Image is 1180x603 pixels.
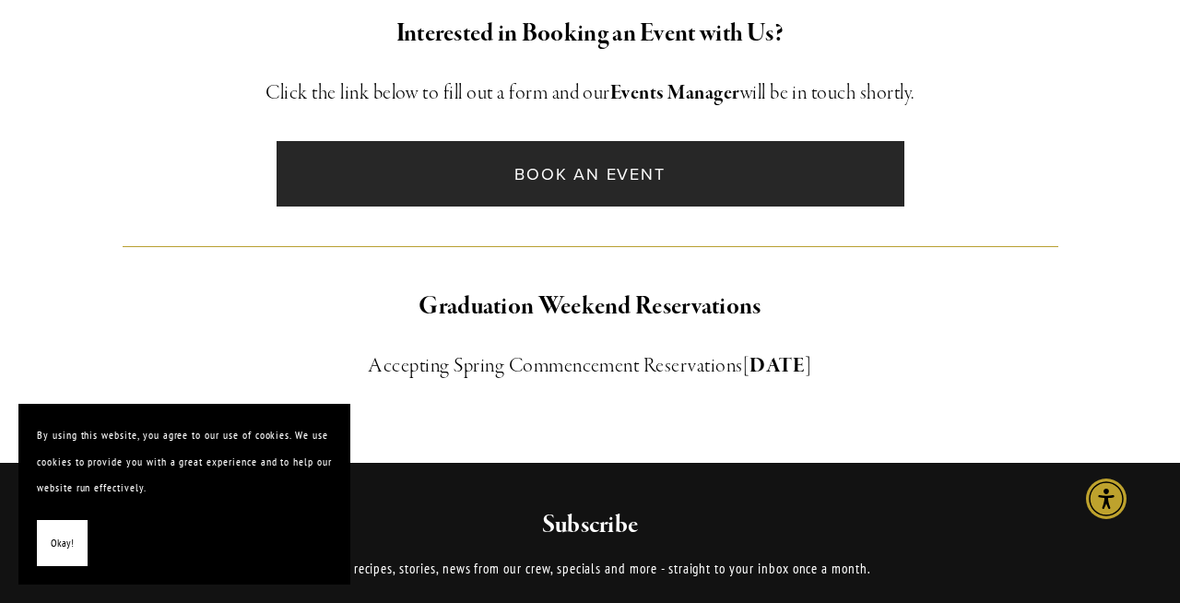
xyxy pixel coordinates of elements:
[419,290,761,323] strong: Graduation Weekend Reservations
[193,558,988,580] p: Receive recipes, stories, news from our crew, specials and more - straight to your inbox once a m...
[277,141,904,207] a: Book an Event
[610,80,740,106] strong: Events Manager
[396,18,785,50] strong: Interested in Booking an Event with Us?
[37,520,88,567] button: Okay!
[193,509,988,542] h2: Subscribe
[51,530,74,557] span: Okay!
[743,353,812,379] strong: [DATE]
[18,404,350,585] section: Cookie banner
[37,422,332,502] p: By using this website, you agree to our use of cookies. We use cookies to provide you with a grea...
[123,349,1058,383] h3: Accepting Spring Commencement Reservations
[123,77,1058,110] h3: Click the link below to fill out a form and our will be in touch shortly.
[1086,479,1127,519] div: Accessibility Menu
